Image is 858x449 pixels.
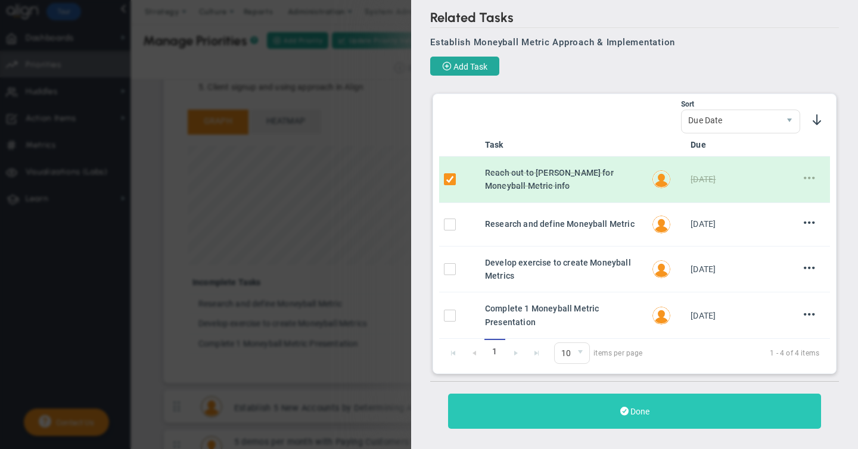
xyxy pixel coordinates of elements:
[657,346,819,360] span: 1 - 4 of 4 items
[485,256,640,283] div: Develop exercise to create Moneyball Metrics
[485,302,640,329] div: Complete 1 Moneyball Metric Presentation
[691,264,716,274] span: [DATE]
[555,343,572,363] span: 10
[554,342,590,364] span: 0
[652,216,670,233] img: Hannah Dogru
[572,343,589,363] span: select
[484,339,505,364] span: 1
[480,133,645,157] th: Task
[652,260,670,278] img: Hannah Dogru
[453,62,487,71] span: Add Task
[691,174,716,184] span: [DATE]
[681,100,800,108] div: Sort
[652,170,670,188] img: Doug Walner
[485,217,640,230] div: Research and define Moneyball Metric
[448,394,821,429] button: Done
[430,37,675,48] span: Establish Moneyball Metric Approach & Implementation
[686,133,748,157] th: Due
[630,407,649,416] span: Done
[430,57,499,76] button: Add Task
[779,110,800,133] span: select
[691,219,716,229] span: [DATE]
[430,10,839,28] h2: Related Tasks
[554,342,643,364] span: items per page
[652,307,670,325] img: Hannah Dogru
[691,311,716,320] span: [DATE]
[682,110,779,130] span: Due Date
[485,166,640,193] div: Reach out to Verne for Moneyball Metric info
